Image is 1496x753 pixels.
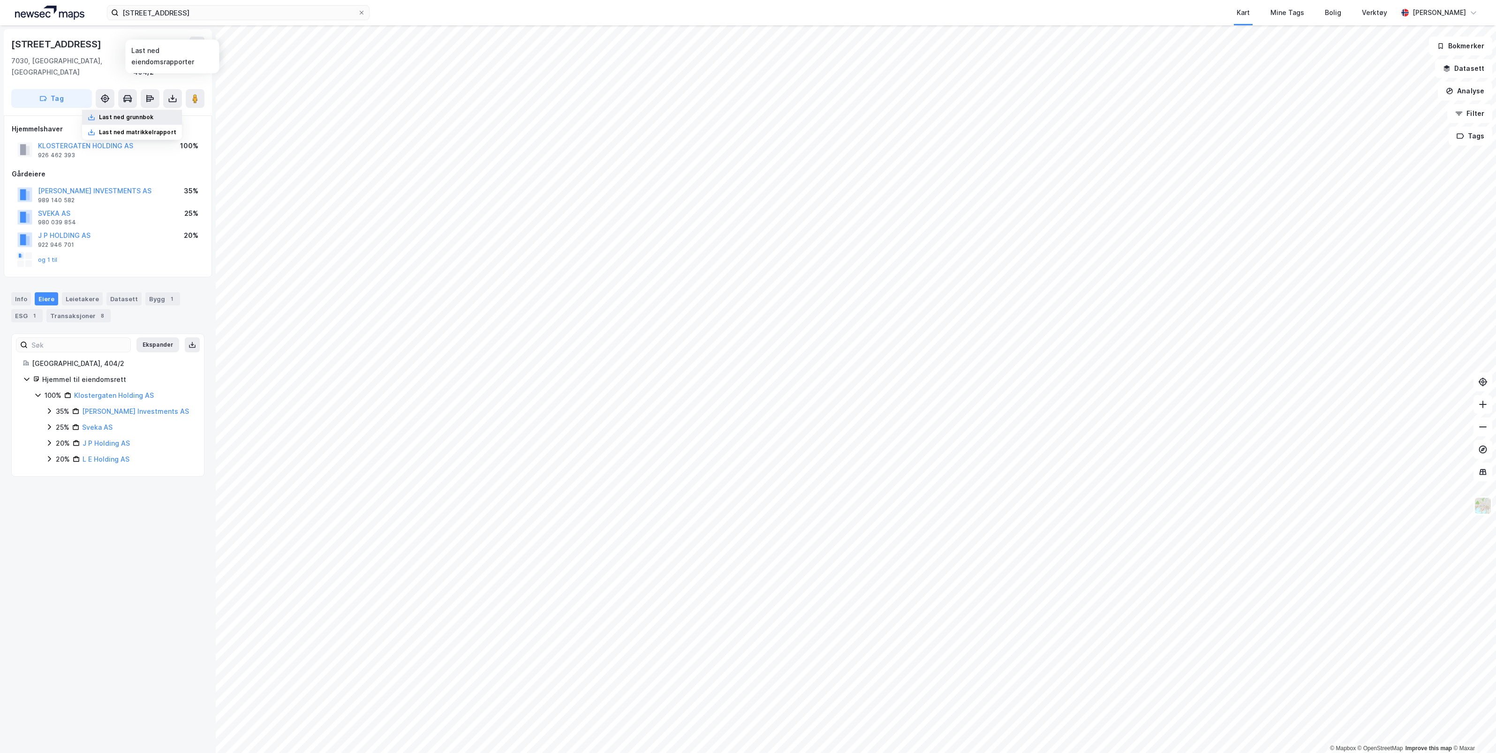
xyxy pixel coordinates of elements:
div: 1 [30,311,39,320]
a: [PERSON_NAME] Investments AS [82,407,189,415]
div: Eiere [35,292,58,305]
img: logo.a4113a55bc3d86da70a041830d287a7e.svg [15,6,84,20]
div: 100% [180,140,198,152]
div: [GEOGRAPHIC_DATA], 404/2 [133,55,204,78]
button: Datasett [1435,59,1492,78]
div: Datasett [106,292,142,305]
button: Analyse [1438,82,1492,100]
div: [PERSON_NAME] [1413,7,1466,18]
div: 7030, [GEOGRAPHIC_DATA], [GEOGRAPHIC_DATA] [11,55,133,78]
div: 8 [98,311,107,320]
div: [STREET_ADDRESS] [11,37,103,52]
div: ESG [11,309,43,322]
a: Sveka AS [82,423,113,431]
div: 922 946 701 [38,241,74,249]
iframe: Chat Widget [1449,708,1496,753]
div: 100% [45,390,61,401]
div: 1 [167,294,176,304]
div: Last ned grunnbok [99,114,153,121]
div: Hjemmel til eiendomsrett [42,374,193,385]
input: Søk [28,338,130,352]
div: 25% [184,208,198,219]
div: 35% [56,406,69,417]
div: Mine Tags [1270,7,1304,18]
div: Info [11,292,31,305]
a: Improve this map [1405,745,1452,752]
div: Gårdeiere [12,168,204,180]
button: Filter [1447,104,1492,123]
div: 20% [56,438,70,449]
button: Tag [11,89,92,108]
div: Transaksjoner [46,309,111,322]
a: OpenStreetMap [1358,745,1403,752]
a: J P Holding AS [83,439,130,447]
div: 20% [184,230,198,241]
div: 980 039 854 [38,219,76,226]
div: 20% [56,454,70,465]
button: Tags [1449,127,1492,145]
a: L E Holding AS [83,455,129,463]
a: Mapbox [1330,745,1356,752]
div: 926 462 393 [38,152,75,159]
div: 989 140 582 [38,197,75,204]
div: Hjemmelshaver [12,123,204,135]
div: Verktøy [1362,7,1387,18]
input: Søk på adresse, matrikkel, gårdeiere, leietakere eller personer [119,6,358,20]
div: Bygg [145,292,180,305]
div: Kart [1237,7,1250,18]
div: Bolig [1325,7,1341,18]
div: 35% [184,185,198,197]
div: Leietakere [62,292,103,305]
img: Z [1474,497,1492,515]
div: Last ned matrikkelrapport [99,129,176,136]
div: [GEOGRAPHIC_DATA], 404/2 [32,358,193,369]
div: 25% [56,422,69,433]
button: Ekspander [136,337,179,352]
button: Bokmerker [1429,37,1492,55]
a: Klostergaten Holding AS [74,391,154,399]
